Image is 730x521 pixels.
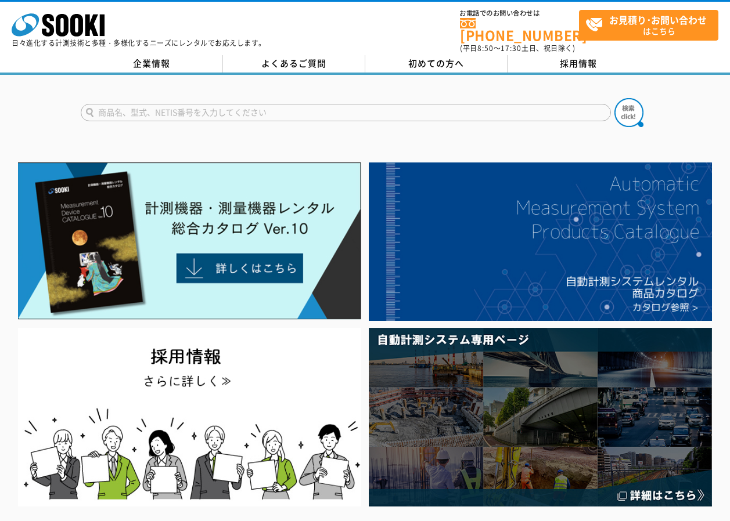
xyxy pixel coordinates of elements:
[460,10,579,17] span: お電話でのお問い合わせは
[18,328,361,506] img: SOOKI recruit
[365,55,508,73] a: 初めての方へ
[12,39,266,46] p: 日々進化する計測技術と多種・多様化するニーズにレンタルでお応えします。
[477,43,494,53] span: 8:50
[369,162,712,321] img: 自動計測システムカタログ
[501,43,522,53] span: 17:30
[609,13,707,27] strong: お見積り･お問い合わせ
[81,104,611,121] input: 商品名、型式、NETIS番号を入力してください
[614,98,643,127] img: btn_search.png
[585,10,718,39] span: はこちら
[369,328,712,506] img: 自動計測システム専用ページ
[579,10,718,41] a: お見積り･お問い合わせはこちら
[460,43,575,53] span: (平日 ～ 土日、祝日除く)
[408,57,464,70] span: 初めての方へ
[18,162,361,320] img: Catalog Ver10
[460,18,579,42] a: [PHONE_NUMBER]
[223,55,365,73] a: よくあるご質問
[81,55,223,73] a: 企業情報
[508,55,650,73] a: 採用情報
